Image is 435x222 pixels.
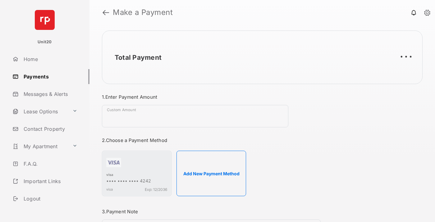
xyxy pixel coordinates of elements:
[10,121,89,136] a: Contact Property
[10,52,89,67] a: Home
[106,172,167,178] div: visa
[10,191,89,206] a: Logout
[113,9,173,16] strong: Make a Payment
[176,151,246,196] button: Add New Payment Method
[35,10,55,30] img: svg+xml;base64,PHN2ZyB4bWxucz0iaHR0cDovL3d3dy53My5vcmcvMjAwMC9zdmciIHdpZHRoPSI2NCIgaGVpZ2h0PSI2NC...
[102,94,321,100] h3: 1. Enter Payment Amount
[38,39,52,45] p: Unit20
[102,209,321,215] h3: 3. Payment Note
[10,156,89,171] a: F.A.Q.
[10,69,89,84] a: Payments
[10,104,70,119] a: Lease Options
[106,178,167,185] div: •••• •••• •••• 4242
[10,139,70,154] a: My Apartment
[10,87,89,102] a: Messages & Alerts
[115,54,162,61] h2: Total Payment
[106,187,113,192] span: visa
[102,151,172,196] div: visa•••• •••• •••• 4242visaExp: 12/2036
[145,187,167,192] span: Exp: 12/2036
[102,137,321,143] h3: 2. Choose a Payment Method
[10,174,80,189] a: Important Links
